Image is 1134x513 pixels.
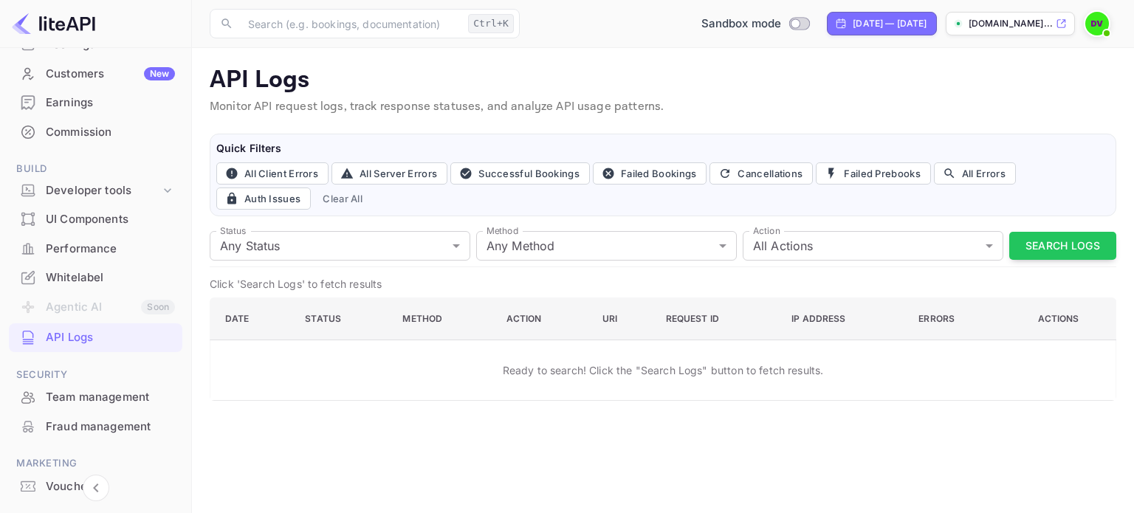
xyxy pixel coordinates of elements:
label: Method [487,224,518,237]
th: Action [495,298,591,340]
p: Monitor API request logs, track response statuses, and analyze API usage patterns. [210,98,1116,116]
a: Commission [9,118,182,145]
button: All Errors [934,162,1016,185]
div: Fraud management [46,419,175,435]
div: Fraud management [9,413,182,441]
div: Performance [9,235,182,264]
button: Successful Bookings [450,162,590,185]
div: Whitelabel [9,264,182,292]
button: Cancellations [709,162,813,185]
a: Fraud management [9,413,182,440]
div: Customers [46,66,175,83]
button: All Server Errors [331,162,447,185]
div: Developer tools [46,182,160,199]
th: URI [591,298,654,340]
div: Vouchers [9,472,182,501]
p: Ready to search! Click the "Search Logs" button to fetch results. [503,362,824,378]
th: Date [210,298,294,340]
div: All Actions [743,231,1003,261]
button: All Client Errors [216,162,329,185]
div: UI Components [9,205,182,234]
div: Vouchers [46,478,175,495]
button: Search Logs [1009,232,1116,261]
a: Vouchers [9,472,182,500]
div: New [144,67,175,80]
div: CustomersNew [9,60,182,89]
div: Any Status [210,231,470,261]
p: [DOMAIN_NAME]... [969,17,1053,30]
div: Team management [9,383,182,412]
a: Whitelabel [9,264,182,291]
button: Failed Prebooks [816,162,931,185]
button: Auth Issues [216,187,311,210]
div: UI Components [46,211,175,228]
div: Earnings [46,94,175,111]
div: Performance [46,241,175,258]
div: Commission [9,118,182,147]
div: Commission [46,124,175,141]
a: API Logs [9,323,182,351]
img: Dongo Victory [1085,12,1109,35]
span: Marketing [9,455,182,472]
span: Build [9,161,182,177]
a: Earnings [9,89,182,116]
div: Click to change the date range period [827,12,936,35]
div: Team management [46,389,175,406]
div: Earnings [9,89,182,117]
a: CustomersNew [9,60,182,87]
span: Sandbox mode [701,16,782,32]
div: Switch to Production mode [695,16,816,32]
label: Status [220,224,246,237]
div: [DATE] — [DATE] [853,17,927,30]
div: Any Method [476,231,737,261]
a: Team management [9,383,182,410]
div: API Logs [9,323,182,352]
h6: Quick Filters [216,140,1110,156]
div: Ctrl+K [468,14,514,33]
th: IP Address [780,298,907,340]
div: API Logs [46,329,175,346]
a: UI Components [9,205,182,233]
div: Developer tools [9,178,182,204]
button: Collapse navigation [83,475,109,501]
th: Request ID [654,298,780,340]
p: Click 'Search Logs' to fetch results [210,276,1116,292]
button: Clear All [317,187,368,210]
p: API Logs [210,66,1116,95]
span: Security [9,367,182,383]
img: LiteAPI logo [12,12,95,35]
th: Status [293,298,391,340]
label: Action [753,224,780,237]
th: Actions [1004,298,1116,340]
a: Bookings [9,30,182,58]
th: Method [391,298,494,340]
th: Errors [907,298,1004,340]
div: Whitelabel [46,269,175,286]
input: Search (e.g. bookings, documentation) [239,9,462,38]
a: Performance [9,235,182,262]
button: Failed Bookings [593,162,707,185]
